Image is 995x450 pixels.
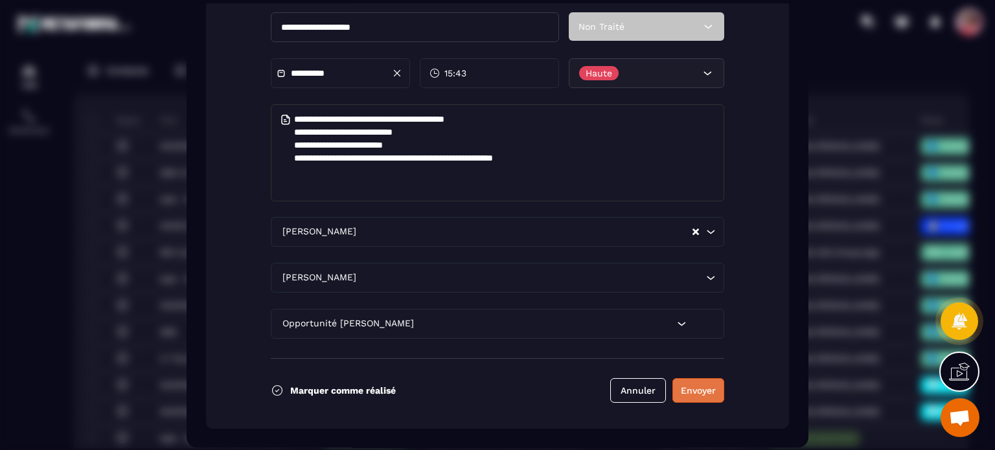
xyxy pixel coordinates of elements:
[279,271,359,285] span: [PERSON_NAME]
[941,398,979,437] div: Ouvrir le chat
[359,225,691,239] input: Search for option
[271,263,724,293] div: Search for option
[578,21,624,32] span: Non Traité
[279,225,359,239] span: [PERSON_NAME]
[271,309,724,339] div: Search for option
[417,317,674,331] input: Search for option
[586,69,612,78] p: Haute
[290,385,396,396] p: Marquer comme réalisé
[444,67,466,80] span: 15:43
[271,217,724,247] div: Search for option
[692,227,699,236] button: Clear Selected
[672,378,724,403] button: Envoyer
[610,378,666,403] button: Annuler
[359,271,703,285] input: Search for option
[279,317,417,331] span: Opportunité [PERSON_NAME]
